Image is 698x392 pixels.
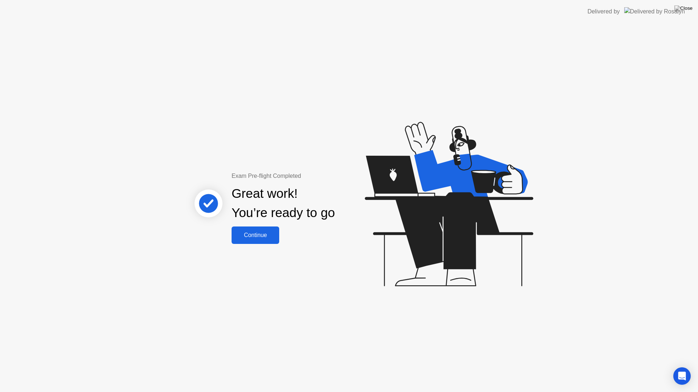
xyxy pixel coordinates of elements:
img: Delivered by Rosalyn [624,7,685,16]
div: Open Intercom Messenger [673,367,691,385]
img: Close [674,5,693,11]
button: Continue [232,226,279,244]
div: Exam Pre-flight Completed [232,172,382,180]
div: Great work! You’re ready to go [232,184,335,222]
div: Delivered by [587,7,620,16]
div: Continue [234,232,277,238]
